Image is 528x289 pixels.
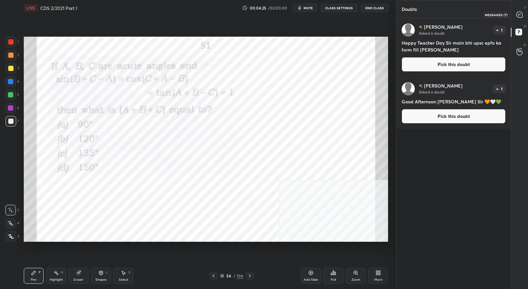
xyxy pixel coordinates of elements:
button: End Class [361,4,388,12]
img: no-rating-badge.077c3623.svg [419,25,423,29]
div: More [374,278,382,281]
img: no-rating-badge.077c3623.svg [419,84,423,88]
p: T [524,5,526,10]
div: 2 [6,50,19,60]
div: 106 [237,273,243,279]
img: default.png [402,23,415,37]
div: 7 [6,116,19,126]
p: [PERSON_NAME] [424,24,463,30]
button: CLASS SETTINGS [321,4,357,12]
p: 1 [501,87,503,91]
p: D [524,24,526,29]
img: default.png [402,82,415,95]
button: Pick this doubt [402,57,506,72]
div: 4 [5,76,19,87]
div: P [39,271,41,274]
button: mute [293,4,317,12]
div: H [61,271,63,274]
p: Asked a doubt [419,89,445,94]
div: Eraser [74,278,83,281]
div: 6 [5,103,19,113]
div: 3 [6,63,19,74]
div: Select [119,278,128,281]
div: S [128,271,130,274]
div: Zoom [351,278,360,281]
h4: Happy Teacher Day Sir main bhi upsc epfo ka form fill [PERSON_NAME] [402,39,506,53]
div: 5 [5,90,19,100]
div: Highlight [49,278,63,281]
div: 54 [225,274,232,278]
div: Poll [331,278,336,281]
div: 1 [6,37,19,47]
div: X [5,218,19,229]
p: Doubts [396,0,422,18]
p: [PERSON_NAME] [424,83,463,89]
div: L [106,271,108,274]
div: Pen [31,278,37,281]
div: Messages (T) [483,12,509,18]
div: C [5,205,19,215]
h4: CDS 2/2021 Part I [40,5,77,11]
p: Asked a doubt [419,30,445,36]
div: Shapes [95,278,107,281]
div: Z [6,231,19,242]
div: / [233,274,235,278]
p: 1 [501,28,503,32]
button: Pick this doubt [402,109,506,124]
div: LIVE [24,4,38,12]
p: G [523,42,526,47]
span: mute [304,6,313,10]
h4: Good Afternoon [PERSON_NAME] Sir 🧡🤍💚 [402,98,506,105]
div: Add Slide [304,278,318,281]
